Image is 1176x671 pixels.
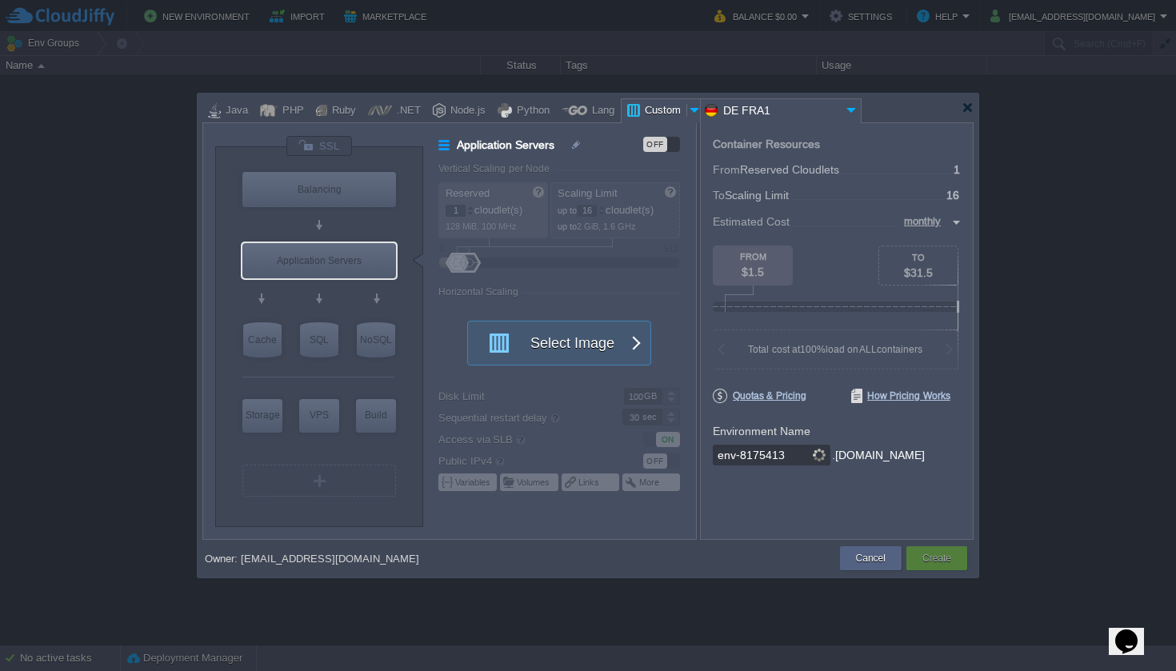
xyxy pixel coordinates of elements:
div: Create New Layer [242,465,396,497]
div: Lang [587,99,614,123]
span: Quotas & Pricing [713,389,806,403]
div: Application Servers [242,243,396,278]
div: Storage Containers [242,399,282,433]
div: SQL [300,322,338,357]
div: Cache [243,322,282,357]
div: Python [512,99,550,123]
div: VPS [299,399,339,431]
div: NoSQL Databases [357,322,395,357]
div: OFF [643,137,667,152]
div: Build [356,399,396,431]
div: Elastic VPS [299,399,339,433]
button: Select Image [478,322,622,365]
div: Load Balancer [242,172,396,207]
label: Environment Name [713,425,810,437]
div: Build Node [356,399,396,433]
div: Ruby [327,99,356,123]
span: How Pricing Works [851,389,950,403]
div: Owner: [EMAIL_ADDRESS][DOMAIN_NAME] [205,553,419,565]
div: Balancing [242,172,396,207]
div: Node.js [446,99,486,123]
div: .[DOMAIN_NAME] [832,445,925,466]
div: Container Resources [713,138,820,150]
div: PHP [278,99,304,123]
button: Cancel [856,550,886,566]
div: Java [221,99,248,123]
div: Custom [640,99,686,123]
div: SQL Databases [300,322,338,357]
div: Storage [242,399,282,431]
iframe: chat widget [1109,607,1160,655]
div: .NET [392,99,421,123]
div: NoSQL [357,322,395,357]
button: Create [922,550,951,566]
